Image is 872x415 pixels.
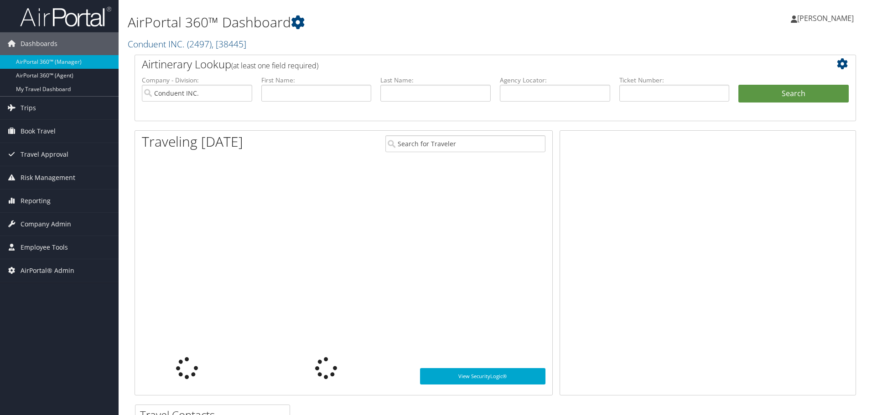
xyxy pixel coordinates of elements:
h2: Airtinerary Lookup [142,56,789,72]
span: Reporting [21,190,51,212]
h1: AirPortal 360™ Dashboard [128,13,618,32]
input: Search for Traveler [385,135,545,152]
span: Company Admin [21,213,71,236]
a: [PERSON_NAME] [791,5,863,32]
span: (at least one field required) [231,61,318,71]
label: Ticket Number: [619,76,730,85]
span: Risk Management [21,166,75,189]
span: Trips [21,97,36,119]
label: Last Name: [380,76,491,85]
label: Company - Division: [142,76,252,85]
span: Book Travel [21,120,56,143]
span: , [ 38445 ] [212,38,246,50]
span: Employee Tools [21,236,68,259]
h1: Traveling [DATE] [142,132,243,151]
label: First Name: [261,76,372,85]
span: Dashboards [21,32,57,55]
span: ( 2497 ) [187,38,212,50]
a: View SecurityLogic® [420,368,545,384]
img: airportal-logo.png [20,6,111,27]
a: Conduent INC. [128,38,246,50]
label: Agency Locator: [500,76,610,85]
span: [PERSON_NAME] [797,13,854,23]
button: Search [738,85,849,103]
span: AirPortal® Admin [21,259,74,282]
span: Travel Approval [21,143,68,166]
